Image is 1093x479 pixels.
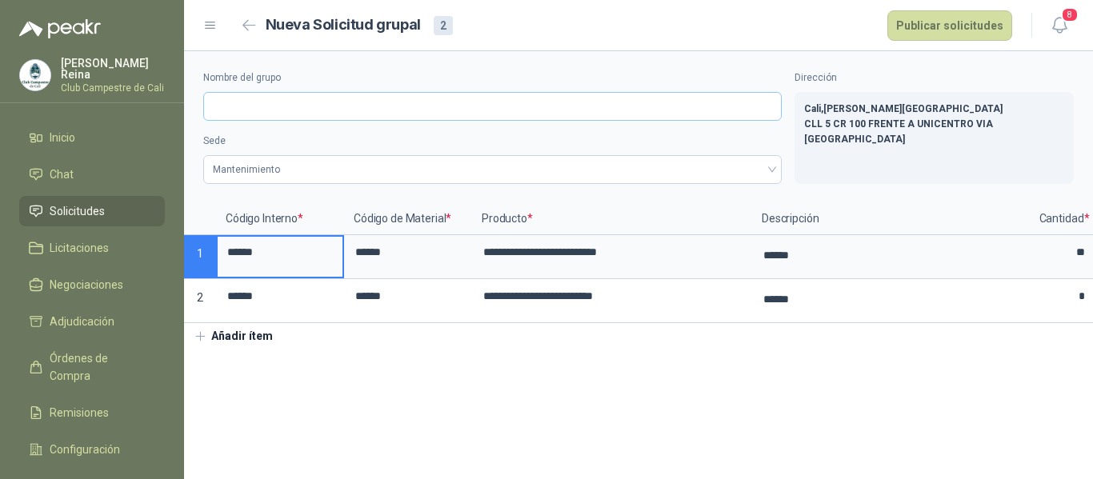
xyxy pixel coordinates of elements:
[19,196,165,226] a: Solicitudes
[887,10,1012,41] button: Publicar solicitudes
[20,60,50,90] img: Company Logo
[19,434,165,465] a: Configuración
[472,203,752,235] p: Producto
[266,14,421,37] h2: Nueva Solicitud grupal
[50,202,105,220] span: Solicitudes
[19,233,165,263] a: Licitaciones
[50,129,75,146] span: Inicio
[19,343,165,391] a: Órdenes de Compra
[19,122,165,153] a: Inicio
[184,279,216,323] p: 2
[1045,11,1074,40] button: 8
[344,203,472,235] p: Código de Material
[184,323,282,350] button: Añadir ítem
[19,159,165,190] a: Chat
[50,239,109,257] span: Licitaciones
[19,19,101,38] img: Logo peakr
[19,397,165,428] a: Remisiones
[203,134,782,149] label: Sede
[213,158,772,182] span: Mantenimiento
[50,276,123,293] span: Negociaciones
[61,58,165,80] p: [PERSON_NAME] Reina
[804,117,1064,147] p: CLL 5 CR 100 FRENTE A UNICENTRO VIA [GEOGRAPHIC_DATA]
[19,269,165,300] a: Negociaciones
[50,349,150,385] span: Órdenes de Compra
[50,404,109,421] span: Remisiones
[804,102,1064,117] p: Cali , [PERSON_NAME][GEOGRAPHIC_DATA]
[216,203,344,235] p: Código Interno
[50,313,114,330] span: Adjudicación
[795,70,1074,86] label: Dirección
[203,70,782,86] label: Nombre del grupo
[1061,7,1079,22] span: 8
[184,235,216,279] p: 1
[61,83,165,93] p: Club Campestre de Cali
[50,166,74,183] span: Chat
[50,441,120,458] span: Configuración
[434,16,453,35] div: 2
[19,306,165,337] a: Adjudicación
[752,203,1032,235] p: Descripción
